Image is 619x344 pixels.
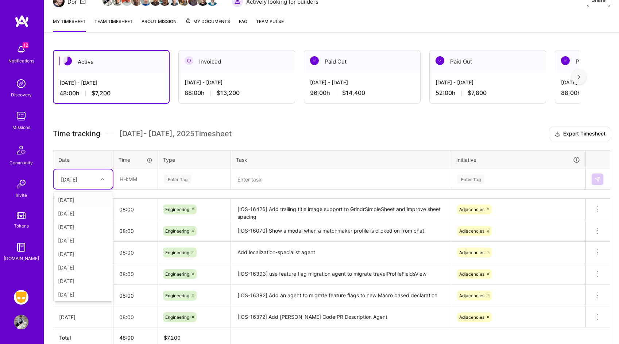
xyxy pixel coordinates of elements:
div: Community [9,159,33,167]
input: HH:MM [113,286,158,305]
div: Tokens [14,222,29,230]
span: Engineering [165,207,189,212]
span: $14,400 [342,89,365,97]
img: Community [12,141,30,159]
span: Team Pulse [256,19,284,24]
img: logo [15,15,29,28]
img: Paid Out [561,56,570,65]
div: Initiative [456,156,580,164]
span: Engineering [165,228,189,234]
img: Submit [595,176,600,182]
div: [DATE] [54,261,113,274]
span: $7,800 [468,89,487,97]
div: [DOMAIN_NAME] [4,255,39,262]
span: Engineering [165,250,189,255]
input: HH:MM [113,264,158,284]
span: [DATE] - [DATE] , 2025 Timesheet [119,129,232,138]
textarea: [IOS-16393] use feature flag migration agent to migrate travelProfileFieldsView [232,264,450,284]
div: [DATE] - [DATE] [59,79,163,87]
span: Adjacencies [459,314,484,320]
a: My timesheet [53,18,86,32]
div: Enter Tag [164,173,191,185]
span: Engineering [165,314,189,320]
div: [DATE] [54,193,113,207]
div: [DATE] [54,207,113,220]
a: User Avatar [12,315,30,329]
div: Discovery [11,91,32,99]
span: Adjacencies [459,207,484,212]
span: Time tracking [53,129,100,138]
i: icon Download [554,130,560,138]
i: icon Chevron [101,177,104,181]
span: $13,200 [217,89,240,97]
div: [DATE] [61,175,77,183]
div: 52:00 h [436,89,540,97]
a: Team timesheet [94,18,133,32]
img: Invite [14,177,28,191]
div: Invoiced [179,50,295,73]
div: 96:00 h [310,89,414,97]
span: 12 [23,42,28,48]
img: guide book [14,240,28,255]
img: User Avatar [14,315,28,329]
div: 88:00 h [185,89,289,97]
div: [DATE] [54,274,113,288]
button: Export Timesheet [550,127,610,141]
a: Grindr: Mobile + BE + Cloud [12,290,30,305]
div: [DATE] [54,234,113,247]
span: Adjacencies [459,228,484,234]
textarea: Add localization-specialist agent [232,242,450,263]
input: HH:MM [113,307,158,327]
textarea: [IOS-16426] Add trailing title image support to GrindrSimpleSheet and improve sheet spacing [232,199,450,219]
span: $ 7,200 [164,335,181,341]
textarea: [IOS-16372] Add [PERSON_NAME] Code PR Description Agent [232,307,450,327]
a: My Documents [185,18,230,32]
a: About Mission [142,18,177,32]
div: Paid Out [430,50,546,73]
div: [DATE] [54,220,113,234]
input: HH:MM [114,169,157,189]
div: [DATE] - [DATE] [185,79,289,86]
div: Paid Out [304,50,420,73]
img: bell [14,42,28,57]
div: Time [119,156,152,164]
div: [DATE] - [DATE] [310,79,414,86]
span: My Documents [185,18,230,26]
span: Engineering [165,293,189,298]
th: Type [158,150,231,169]
img: discovery [14,76,28,91]
textarea: [IOS-16070] Show a modal when a matchmaker profile is clicked on from chat [232,221,450,241]
img: Grindr: Mobile + BE + Cloud [14,290,28,305]
input: HH:MM [113,243,158,262]
th: Task [231,150,451,169]
div: Enter Tag [457,173,484,185]
span: Adjacencies [459,271,484,277]
img: teamwork [14,109,28,123]
input: HH:MM [113,221,158,241]
div: Invite [16,191,27,199]
div: Active [54,51,169,73]
a: FAQ [239,18,247,32]
div: [DATE] [59,313,107,321]
a: Team Pulse [256,18,284,32]
div: [DATE] - [DATE] [436,79,540,86]
th: Date [53,150,113,169]
div: Missions [12,123,30,131]
img: tokens [17,212,26,219]
span: Adjacencies [459,293,484,298]
img: Paid Out [310,56,319,65]
span: Adjacencies [459,250,484,255]
img: right [577,74,580,80]
textarea: [IOS-16392] Add an agent to migrate feature flags to new Macro based declaration [232,286,450,306]
span: $7,200 [92,89,111,97]
img: Active [63,57,72,65]
img: Invoiced [185,56,193,65]
div: [DATE] [54,288,113,301]
img: Paid Out [436,56,444,65]
div: Notifications [8,57,34,65]
div: [DATE] [54,247,113,261]
div: 48:00 h [59,89,163,97]
input: HH:MM [113,200,158,219]
span: Engineering [165,271,189,277]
